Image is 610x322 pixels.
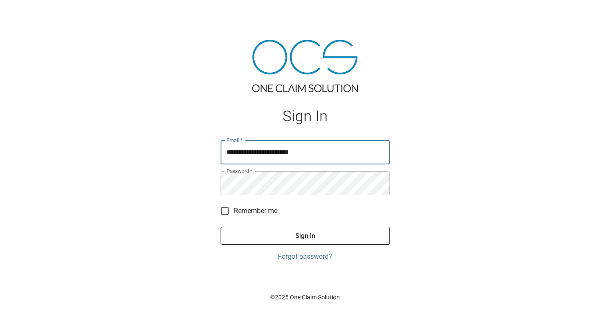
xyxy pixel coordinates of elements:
[221,293,390,302] p: © 2025 One Claim Solution
[227,137,243,144] label: Email
[221,227,390,245] button: Sign In
[10,5,44,22] img: ocs-logo-white-transparent.png
[234,206,277,216] span: Remember me
[221,108,390,125] h1: Sign In
[221,252,390,262] a: Forgot password?
[227,167,252,175] label: Password
[252,40,358,92] img: ocs-logo-tra.png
